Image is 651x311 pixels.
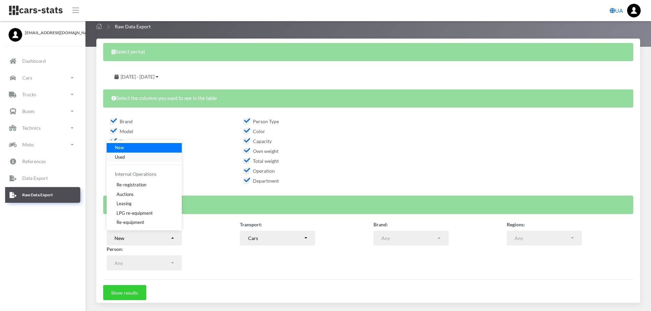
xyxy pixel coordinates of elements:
p: Technics [22,124,41,132]
span: Year [110,138,129,144]
a: References [5,154,80,169]
span: LPG re-equipment [117,210,153,216]
label: Regions: [507,221,525,228]
div: Select period [103,43,633,61]
button: New [107,231,182,246]
span: Model [110,128,133,134]
a: Technics [5,120,80,136]
button: Show results [103,285,146,300]
a: Trucks [5,87,80,102]
button: Any [107,255,182,270]
label: Person: [107,245,123,253]
label: Brand: [374,221,388,228]
div: Cars [248,235,303,242]
span: Used [115,154,125,160]
span: [EMAIL_ADDRESS][DOMAIN_NAME] [25,30,77,36]
label: Transport: [240,221,262,228]
a: UA [607,4,626,17]
p: Data Export [22,174,48,182]
a: Raw Data Export [5,187,80,203]
div: Any [381,235,437,242]
a: Buses [5,103,80,119]
button: Any [507,231,582,246]
span: Internal Operations [115,171,157,177]
span: Own weight [243,148,279,154]
span: Department [243,178,279,184]
p: Moto [22,140,34,149]
div: Select the columns you want to see in the table [103,89,633,108]
span: Brand [110,118,133,124]
span: Color [243,128,265,134]
button: Cars [240,231,315,246]
span: New [115,144,124,151]
span: Auctions [117,191,134,198]
span: Total weight [243,158,279,164]
span: Capacity [243,138,272,144]
img: navbar brand [9,5,63,16]
p: Buses [22,107,35,115]
span: Operation [243,168,275,174]
span: [DATE] - [DATE] [121,74,154,80]
div: Select the filters [103,196,633,214]
span: Re-registration [117,182,146,188]
p: References [22,157,46,166]
a: Cars [5,70,80,86]
img: ... [627,4,641,17]
a: [EMAIL_ADDRESS][DOMAIN_NAME] [9,28,77,36]
button: Any [374,231,449,246]
div: New [114,235,170,242]
span: Re-equipment [117,219,144,226]
a: Dashboard [5,53,80,69]
span: Leasing [117,200,132,207]
p: Trucks [22,90,36,99]
div: Any [114,259,170,267]
a: Data Export [5,170,80,186]
p: Raw Data Export [22,191,53,199]
p: Cars [22,73,32,82]
div: Any [515,235,570,242]
span: Person Type [243,118,279,124]
a: Moto [5,137,80,153]
span: Raw Data Export [115,24,151,29]
p: Dashboard [22,57,46,65]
